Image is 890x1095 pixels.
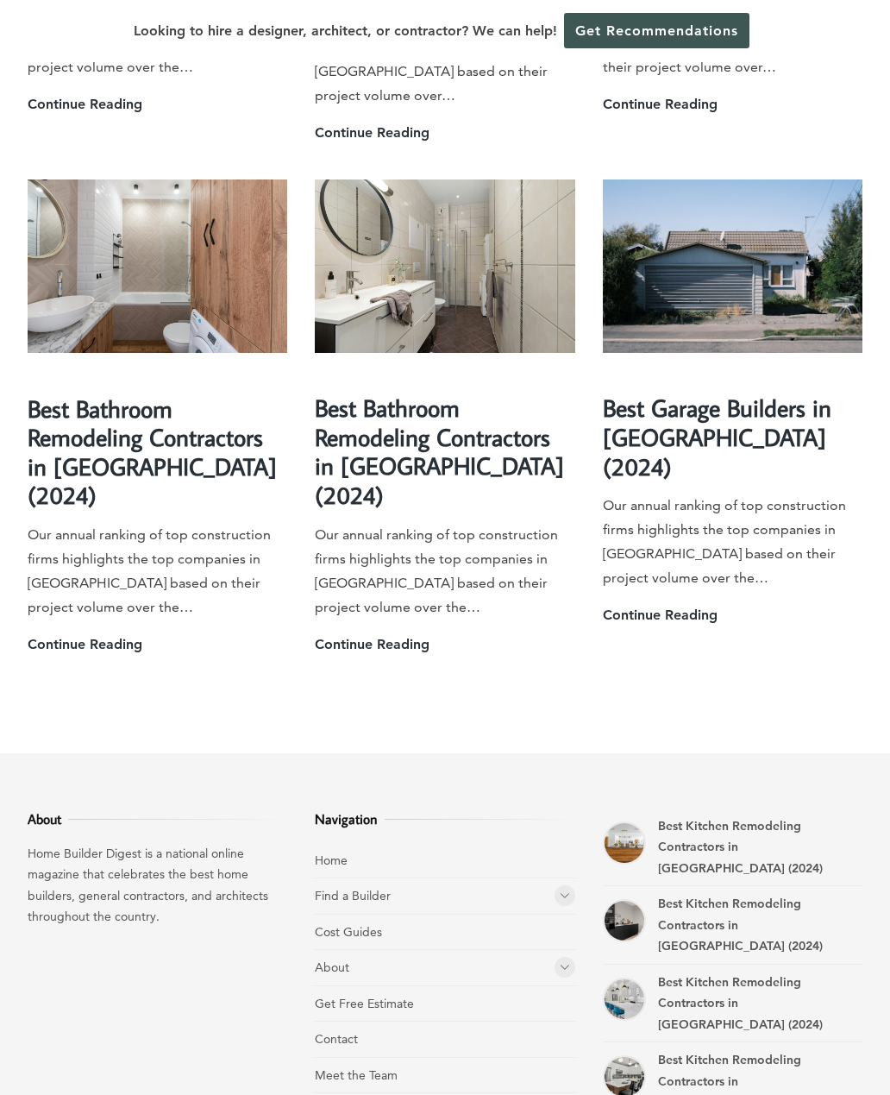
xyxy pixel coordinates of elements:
a: Continue Reading [603,92,718,116]
a: Meet the Team [315,1067,398,1083]
p: Our annual ranking of top construction firms highlights the top companies in [GEOGRAPHIC_DATA] ba... [315,523,574,620]
h3: Navigation [315,809,574,829]
a: Find a Builder [315,888,391,903]
a: Continue Reading [315,632,429,657]
p: Our annual ranking of top construction firms highlights the top companies in [GEOGRAPHIC_DATA] ba... [603,494,862,590]
a: Best Bathroom Remodeling Contractors in [GEOGRAPHIC_DATA] (2024) [315,392,564,511]
a: Home [315,853,348,868]
a: Get Free Estimate [315,996,414,1011]
h3: About [28,809,287,829]
a: Best Kitchen Remodeling Contractors in Plantation (2024) [603,899,646,942]
a: Best Kitchen Remodeling Contractors in Coral Gables (2024) [603,978,646,1021]
a: Contact [315,1031,358,1047]
p: Home Builder Digest is a national online magazine that celebrates the best home builders, general... [28,843,287,928]
a: Best Bathroom Remodeling Contractors in [GEOGRAPHIC_DATA] (2024) [28,393,277,512]
a: Get Recommendations [564,13,749,48]
a: Best Kitchen Remodeling Contractors in Doral (2024) [603,821,646,865]
a: About [315,960,349,975]
a: Best Kitchen Remodeling Contractors in [GEOGRAPHIC_DATA] (2024) [658,896,823,953]
p: Our annual ranking of top construction firms highlights the top companies in [GEOGRAPHIC_DATA] ba... [28,523,287,620]
a: Continue Reading [603,603,718,627]
a: Best Kitchen Remodeling Contractors in [GEOGRAPHIC_DATA] (2024) [658,818,823,876]
a: Continue Reading [28,92,142,116]
a: Cost Guides [315,924,382,940]
a: Best Kitchen Remodeling Contractors in [GEOGRAPHIC_DATA] (2024) [658,974,823,1032]
a: Best Garage Builders in [GEOGRAPHIC_DATA] (2024) [603,392,831,481]
a: Continue Reading [28,632,142,657]
a: Continue Reading [315,121,429,145]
